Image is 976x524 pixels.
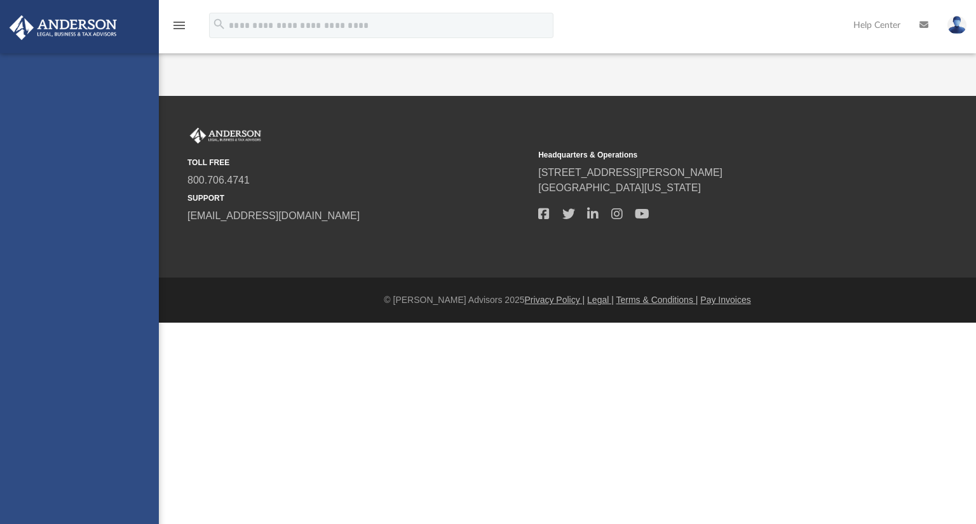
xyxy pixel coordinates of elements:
img: Anderson Advisors Platinum Portal [6,15,121,40]
a: menu [172,24,187,33]
div: © [PERSON_NAME] Advisors 2025 [159,293,976,307]
a: Pay Invoices [700,295,750,305]
a: [GEOGRAPHIC_DATA][US_STATE] [538,182,701,193]
a: [EMAIL_ADDRESS][DOMAIN_NAME] [187,210,360,221]
img: Anderson Advisors Platinum Portal [187,128,264,144]
img: User Pic [947,16,966,34]
a: Terms & Conditions | [616,295,698,305]
a: Legal | [587,295,614,305]
i: search [212,17,226,31]
a: Privacy Policy | [525,295,585,305]
i: menu [172,18,187,33]
small: TOLL FREE [187,157,529,168]
a: [STREET_ADDRESS][PERSON_NAME] [538,167,722,178]
small: SUPPORT [187,192,529,204]
small: Headquarters & Operations [538,149,880,161]
a: 800.706.4741 [187,175,250,185]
